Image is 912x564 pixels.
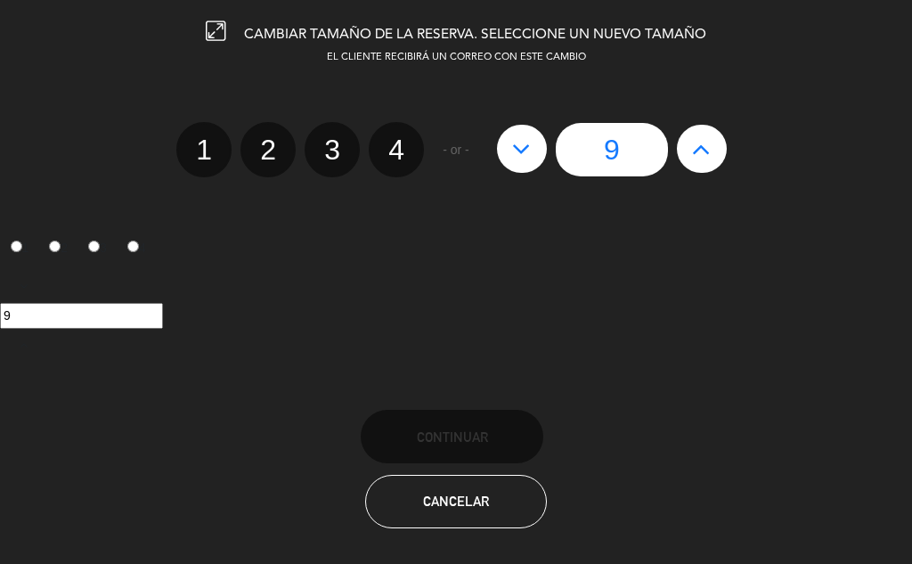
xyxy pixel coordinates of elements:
[240,122,296,177] label: 2
[417,429,488,445] span: Continuar
[176,122,232,177] label: 1
[88,241,100,252] input: 3
[369,122,424,177] label: 4
[305,122,360,177] label: 3
[39,233,78,264] label: 2
[443,140,469,160] span: - or -
[423,494,489,509] span: Cancelar
[11,241,22,252] input: 1
[49,241,61,252] input: 2
[244,28,706,42] span: CAMBIAR TAMAÑO DE LA RESERVA. SELECCIONE UN NUEVO TAMAÑO
[127,241,139,252] input: 4
[78,233,118,264] label: 3
[117,233,156,264] label: 4
[327,53,586,62] span: EL CLIENTE RECIBIRÁ UN CORREO CON ESTE CAMBIO
[361,410,543,463] button: Continuar
[365,475,548,528] button: Cancelar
